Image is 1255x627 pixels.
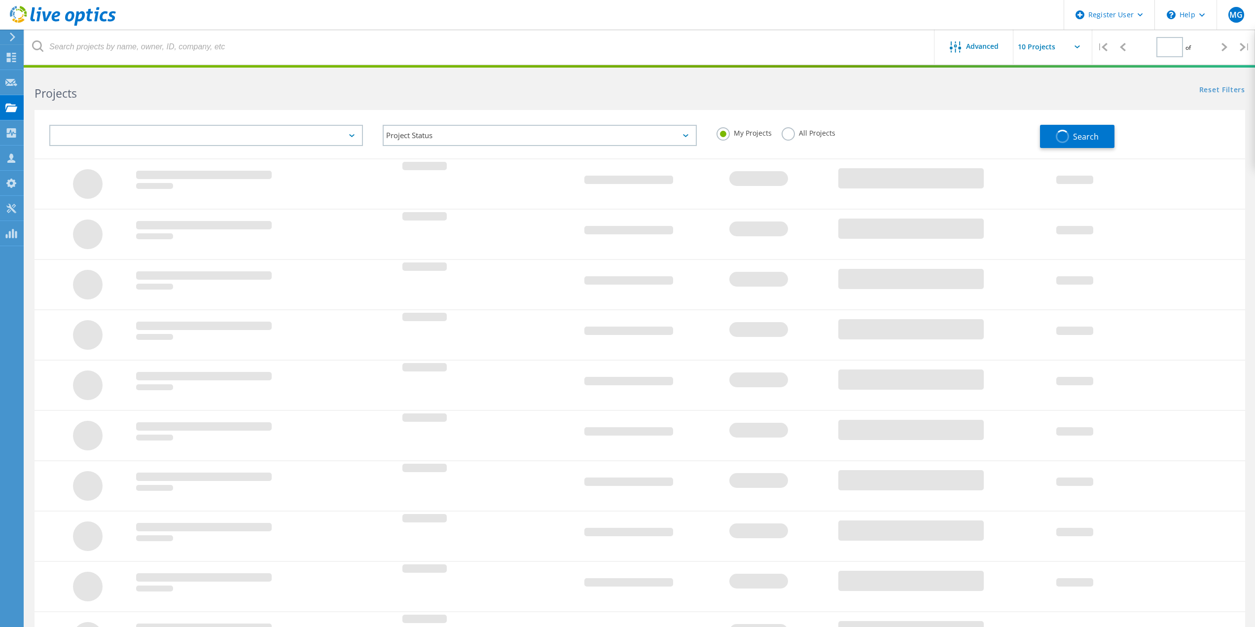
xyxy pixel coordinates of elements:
b: Projects [35,85,77,101]
div: | [1235,30,1255,65]
input: Search projects by name, owner, ID, company, etc [25,30,935,64]
span: MG [1229,11,1243,19]
label: My Projects [717,127,772,137]
span: Search [1073,131,1099,142]
span: of [1185,43,1191,52]
label: All Projects [782,127,835,137]
svg: \n [1167,10,1176,19]
div: Project Status [383,125,696,146]
a: Reset Filters [1199,86,1245,95]
button: Search [1040,125,1114,148]
span: Advanced [966,43,999,50]
a: Live Optics Dashboard [10,21,116,28]
div: | [1092,30,1112,65]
